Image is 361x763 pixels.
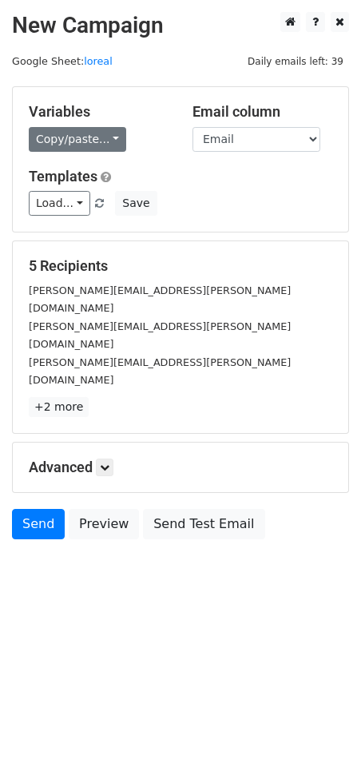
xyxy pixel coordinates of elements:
[29,284,291,315] small: [PERSON_NAME][EMAIL_ADDRESS][PERSON_NAME][DOMAIN_NAME]
[29,356,291,387] small: [PERSON_NAME][EMAIL_ADDRESS][PERSON_NAME][DOMAIN_NAME]
[242,55,349,67] a: Daily emails left: 39
[192,103,332,121] h5: Email column
[84,55,113,67] a: loreal
[29,127,126,152] a: Copy/paste...
[281,686,361,763] iframe: Chat Widget
[12,509,65,539] a: Send
[69,509,139,539] a: Preview
[29,397,89,417] a: +2 more
[29,459,332,476] h5: Advanced
[29,168,97,185] a: Templates
[12,55,113,67] small: Google Sheet:
[29,191,90,216] a: Load...
[115,191,157,216] button: Save
[143,509,264,539] a: Send Test Email
[242,53,349,70] span: Daily emails left: 39
[12,12,349,39] h2: New Campaign
[29,103,169,121] h5: Variables
[29,257,332,275] h5: 5 Recipients
[29,320,291,351] small: [PERSON_NAME][EMAIL_ADDRESS][PERSON_NAME][DOMAIN_NAME]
